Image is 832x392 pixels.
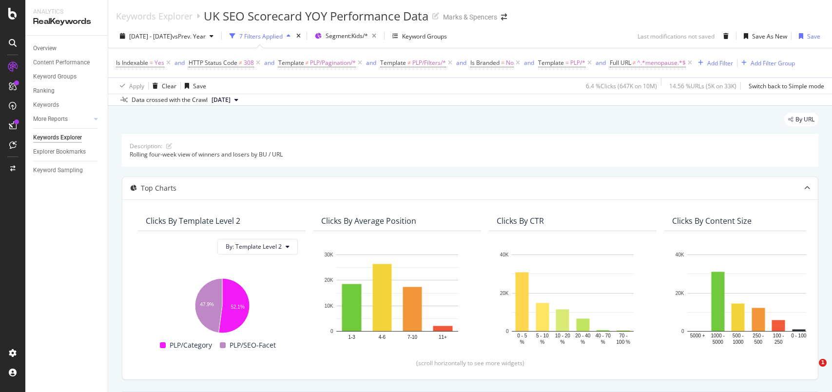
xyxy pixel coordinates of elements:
text: 100 - [773,333,784,338]
span: ≠ [239,59,242,67]
a: Keyword Groups [33,72,101,82]
a: Keyword Sampling [33,165,101,176]
span: PLP/Pagination/* [310,56,356,70]
text: 0 [330,329,333,334]
div: Add Filter Group [751,59,795,67]
text: 20K [500,290,509,295]
span: By URL [795,117,814,122]
button: Save [181,78,206,94]
span: ^.*menopause.*$ [637,56,686,70]
div: Save [193,82,206,90]
button: and [366,58,376,67]
text: 20 - 40 [575,333,591,338]
div: Keyword Groups [33,72,77,82]
span: 2025 Aug. 16th [212,96,231,104]
a: Overview [33,43,101,54]
text: 0 - 100 [791,333,807,338]
div: Add Filter [707,59,733,67]
text: 1000 [733,339,744,344]
div: A chart. [672,250,824,346]
span: Is Indexable [116,59,148,67]
div: UK SEO Scorecard YOY Performance Data [204,8,428,24]
div: Description: [130,142,162,150]
text: 0 - 5 [517,333,527,338]
text: % [540,339,544,344]
span: [DATE] - [DATE] [129,32,172,40]
text: 40K [676,252,684,257]
div: 14.56 % URLs ( 5K on 33K ) [669,82,736,90]
div: Content Performance [33,58,90,68]
div: and [174,59,185,67]
text: 500 - [733,333,744,338]
a: Keywords [33,100,101,110]
div: (scroll horizontally to see more widgets) [134,359,806,367]
div: Top Charts [141,183,176,193]
div: Keyword Sampling [33,165,83,176]
div: RealKeywords [33,16,100,27]
a: Keywords Explorer [116,11,193,21]
span: = [150,59,153,67]
div: and [264,59,274,67]
text: % [601,339,605,344]
a: Explorer Bookmarks [33,147,101,157]
div: Overview [33,43,57,54]
button: [DATE] [208,94,242,106]
text: 47.9% [200,302,214,307]
text: 40 - 70 [596,333,611,338]
span: No [506,56,514,70]
svg: A chart. [146,273,298,334]
div: and [366,59,376,67]
div: Switch back to Simple mode [749,82,824,90]
text: 4-6 [379,334,386,339]
text: 70 - [619,333,627,338]
text: 100 % [617,339,630,344]
text: 1-3 [348,334,355,339]
text: 10K [325,303,333,308]
span: PLP/* [570,56,585,70]
button: Add Filter [694,57,733,69]
text: 5000 + [690,333,705,338]
div: Keywords Explorer [33,133,82,143]
button: Save [795,28,820,44]
button: Clear [149,78,176,94]
span: By: Template Level 2 [226,242,282,251]
div: Ranking [33,86,55,96]
span: Segment: Kids/* [326,32,368,40]
div: Clicks By Template Level 2 [146,216,240,226]
div: Clear [162,82,176,90]
button: and [524,58,534,67]
button: [DATE] - [DATE]vsPrev. Year [116,28,217,44]
text: 40K [500,252,509,257]
text: 250 [774,339,783,344]
div: Data crossed with the Crawl [132,96,208,104]
text: 11+ [439,334,447,339]
text: 5 - 10 [536,333,549,338]
span: ≠ [633,59,636,67]
span: vs Prev. Year [172,32,206,40]
div: Last modifications not saved [638,32,715,40]
div: and [524,59,534,67]
div: Apply [129,82,144,90]
span: Yes [155,56,164,70]
button: By: Template Level 2 [217,239,298,255]
a: Keywords Explorer [33,133,101,143]
text: % [561,339,565,344]
button: Add Filter Group [737,57,795,69]
span: Is Branded [470,59,500,67]
button: Save As New [740,28,787,44]
span: Template [278,59,304,67]
div: and [596,59,606,67]
div: A chart. [321,250,473,346]
button: 7 Filters Applied [226,28,294,44]
svg: A chart. [497,250,649,346]
a: Content Performance [33,58,101,68]
text: 5000 [713,339,724,344]
div: Clicks By CTR [497,216,544,226]
div: times [294,31,303,41]
span: ≠ [306,59,309,67]
span: PLP/SEO-Facet [230,339,276,351]
div: arrow-right-arrow-left [501,14,507,20]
